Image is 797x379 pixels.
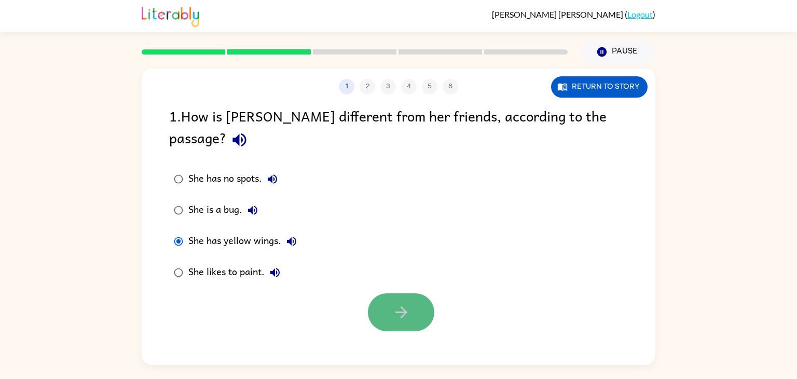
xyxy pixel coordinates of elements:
[188,262,285,283] div: She likes to paint.
[551,76,648,98] button: Return to story
[492,9,655,19] div: ( )
[265,262,285,283] button: She likes to paint.
[262,169,283,189] button: She has no spots.
[188,231,302,252] div: She has yellow wings.
[142,4,199,27] img: Literably
[339,79,354,94] button: 1
[188,200,263,221] div: She is a bug.
[492,9,625,19] span: [PERSON_NAME] [PERSON_NAME]
[580,40,655,64] button: Pause
[169,105,628,153] div: 1 . How is [PERSON_NAME] different from her friends, according to the passage?
[188,169,283,189] div: She has no spots.
[281,231,302,252] button: She has yellow wings.
[242,200,263,221] button: She is a bug.
[627,9,653,19] a: Logout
